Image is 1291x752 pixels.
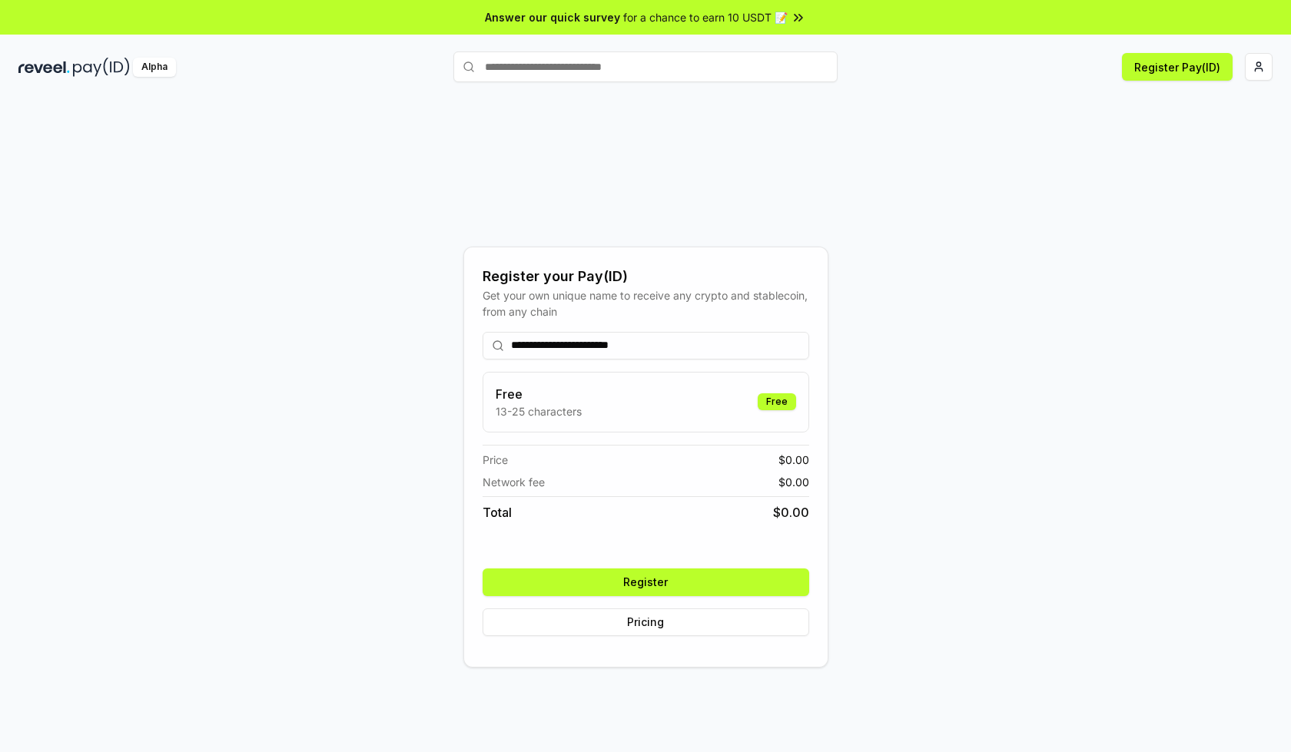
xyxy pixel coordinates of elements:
button: Pricing [483,608,809,636]
div: Free [758,393,796,410]
span: Price [483,452,508,468]
p: 13-25 characters [496,403,582,419]
span: $ 0.00 [773,503,809,522]
img: pay_id [73,58,130,77]
h3: Free [496,385,582,403]
span: $ 0.00 [778,474,809,490]
span: Network fee [483,474,545,490]
button: Register [483,568,809,596]
span: Total [483,503,512,522]
span: for a chance to earn 10 USDT 📝 [623,9,788,25]
span: $ 0.00 [778,452,809,468]
img: reveel_dark [18,58,70,77]
div: Get your own unique name to receive any crypto and stablecoin, from any chain [483,287,809,320]
button: Register Pay(ID) [1122,53,1233,81]
div: Register your Pay(ID) [483,266,809,287]
div: Alpha [133,58,176,77]
span: Answer our quick survey [485,9,620,25]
